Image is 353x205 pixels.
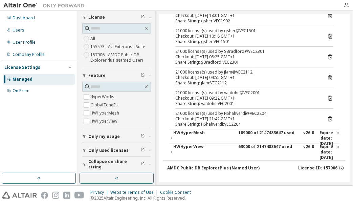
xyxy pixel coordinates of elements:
[82,157,151,172] button: Collapse on share string
[13,88,29,94] div: On Prem
[167,161,346,176] button: AMDC Public DB ExplorerPlus (Named User)License ID: 157906
[175,49,317,54] div: 21000 license(s) used by SBradford@VEC2301
[160,190,195,195] div: Cookie Consent
[141,15,145,20] span: Clear filter
[13,77,32,82] div: Managed
[13,15,35,21] div: Dashboard
[110,190,160,195] div: Website Terms of Use
[318,144,339,160] div: Expire date: [DATE]
[52,192,59,199] img: instagram.svg
[175,96,317,101] div: Checkout: [DATE] 09:22 GMT+1
[90,101,120,109] label: GlobalZoneEU
[74,192,84,199] img: youtube.svg
[4,65,40,70] div: License Settings
[88,15,105,20] span: License
[88,134,120,139] span: Only my usage
[175,34,317,39] div: Checkout: [DATE] 10:18 GMT+1
[238,144,299,160] div: 63000 of 2147483647 used
[90,93,116,101] label: HyperWorks
[82,10,151,25] button: License
[238,130,299,146] div: 189000 of 2147483647 used
[175,13,317,18] div: Checkout: [DATE] 18:01 GMT+1
[175,80,317,86] div: Share String: jlam:VEC2112
[175,116,317,122] div: Checkout: [DATE] 21:42 GMT+1
[175,75,317,80] div: Checkout: [DATE] 09:55 GMT+1
[175,18,317,24] div: Share String: gsher:VEC1902
[90,35,96,43] label: All
[298,165,337,171] span: License ID: 157906
[13,27,24,33] div: Users
[175,122,317,127] div: Share String: HShahverdi:VEC2204
[173,130,234,146] div: HWHyperMesh
[318,130,339,146] div: Expire date: [DATE]
[90,117,118,125] label: HWHyperView
[169,144,339,160] button: HWHyperView63000 of 2147483647 usedv26.0Expire date:[DATE]
[13,40,36,45] div: User Profile
[167,165,260,171] div: AMDC Public DB ExplorerPlus (Named User)
[141,134,145,139] span: Clear filter
[90,190,110,195] div: Privacy
[88,159,141,170] span: Collapse on share string
[175,111,317,116] div: 21000 license(s) used by HShahverdi@VEC2204
[82,129,151,144] button: Only my usage
[141,73,145,78] span: Clear filter
[175,54,317,60] div: Checkout: [DATE] 08:25 GMT+1
[303,144,314,160] div: v26.0
[63,192,70,199] img: linkedin.svg
[82,68,151,83] button: Feature
[175,60,317,65] div: Share String: SBradford:VEC2301
[90,43,147,51] label: 155573 - AU Enterprise Suite
[88,73,106,78] span: Feature
[173,144,234,160] div: HWHyperView
[175,90,317,96] div: 21000 license(s) used by vantohe@VEC2001
[141,148,145,153] span: Clear filter
[82,143,151,158] button: Only used licenses
[169,130,339,146] button: HWHyperMesh189000 of 2147483647 usedv26.0Expire date:[DATE]
[303,130,314,146] div: v26.0
[175,28,317,34] div: 21000 license(s) used by gsher@VEC1501
[141,162,145,167] span: Clear filter
[175,101,317,106] div: Share String: vantohe:VEC2001
[13,52,45,57] div: Company Profile
[41,192,48,199] img: facebook.svg
[175,69,317,75] div: 21000 license(s) used by jlam@VEC2112
[90,51,151,64] label: 157906 - AMDC Public DB ExplorerPlus (Named User)
[3,2,88,9] img: Altair One
[2,192,37,199] img: altair_logo.svg
[88,148,129,153] span: Only used licenses
[90,109,120,117] label: HWHyperMesh
[175,39,317,44] div: Share String: gsher:VEC1501
[90,195,195,201] p: © 2025 Altair Engineering, Inc. All Rights Reserved.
